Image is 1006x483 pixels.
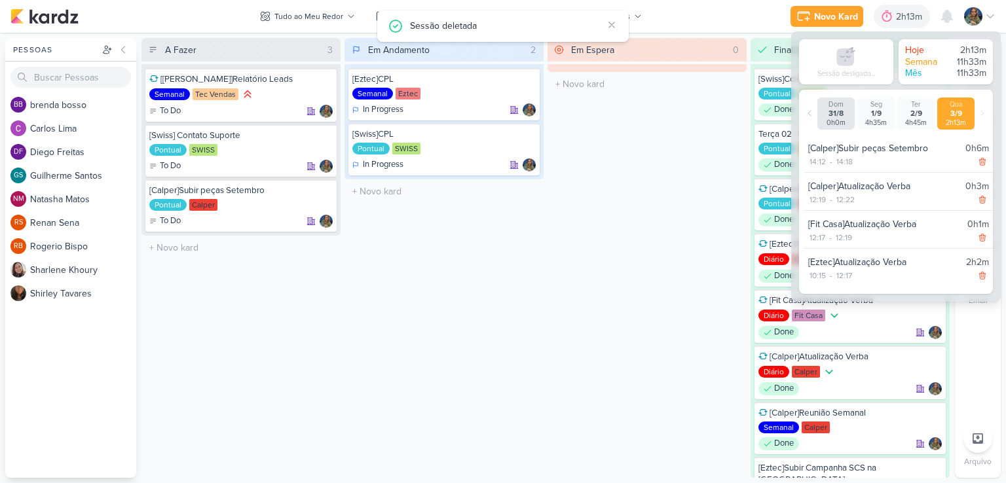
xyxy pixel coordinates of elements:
div: 2 [525,43,541,57]
p: RB [14,243,23,250]
p: Done [774,437,794,450]
div: Calper [792,366,820,378]
div: Pessoas [10,44,100,56]
img: Isabella Gutierres [964,7,982,26]
div: Qua [940,100,972,109]
div: Finalizado [774,43,815,57]
div: [Calper]Atualizar Relatório [758,183,942,195]
img: Sharlene Khoury [10,262,26,277]
div: 2h2m [966,255,989,269]
div: 4h35m [860,118,892,127]
div: 0h0m [820,118,852,127]
div: - [827,232,834,243]
div: [Fit Casa]Atualização Verba [758,295,942,306]
div: N a t a s h a M a t o s [30,192,136,206]
img: Isabella Gutierres [523,158,536,171]
p: Done [774,382,794,395]
div: In Progress [352,103,403,116]
div: Pontual [758,198,796,209]
div: Semanal [352,88,393,99]
div: Diário [758,253,789,265]
div: - [827,194,835,206]
div: SWISS [392,143,420,154]
div: Calper [802,421,830,433]
div: Tec Vendas [193,88,238,100]
input: + Novo kard [550,75,744,94]
div: In Progress [352,158,403,171]
div: Eztec [396,88,420,99]
div: Done [758,437,799,450]
div: Pontual [758,143,796,154]
div: 31/8 [820,109,852,118]
img: Isabella Gutierres [320,160,333,173]
p: To Do [160,105,181,118]
p: In Progress [363,158,403,171]
div: - [827,156,835,168]
p: RS [14,219,23,226]
p: GS [14,172,23,179]
div: [Calper]Subir peças Setembro [808,141,960,155]
div: Pontual [352,143,390,154]
div: To Do [149,160,181,173]
input: + Novo kard [144,238,338,257]
div: To Do [149,105,181,118]
div: Rogerio Bispo [10,238,26,254]
img: Shirley Tavares [10,285,26,301]
div: Fit Casa [792,310,825,321]
div: [Calper]Atualização Verba [758,351,942,363]
input: + Novo kard [347,182,541,201]
div: 12:17 [808,232,827,243]
div: 2h13m [940,118,972,127]
div: Done [758,382,799,395]
div: 0h1m [967,217,989,231]
img: Isabella Gutierres [320,105,333,118]
p: To Do [160,215,181,228]
div: [Fit Casa]Atualização Verba [808,217,962,231]
div: [Calper]Atualização Verba [808,179,960,193]
p: Done [774,103,794,116]
div: 2h13m [947,45,986,56]
div: [Calper]Reunião Semanal [758,407,942,419]
div: Prioridade Alta [241,88,254,101]
div: 1/9 [860,109,892,118]
div: Diego Freitas [10,144,26,160]
img: Isabella Gutierres [929,326,942,339]
div: [Eztec]Atualização Verba [758,238,942,250]
div: Calper [189,199,217,211]
div: C a r l o s L i m a [30,122,136,135]
div: [Swiss]Conferência Leads [758,73,942,85]
div: Responsável: Isabella Gutierres [929,326,942,339]
div: Responsável: Isabella Gutierres [320,160,333,173]
p: Done [774,326,794,339]
img: Isabella Gutierres [523,103,536,116]
button: Novo Kard [791,6,863,27]
div: Ter [900,100,932,109]
div: Responsável: Isabella Gutierres [929,437,942,450]
img: Isabella Gutierres [929,437,942,450]
div: Renan Sena [10,215,26,230]
div: S h i r l e y T a v a r e s [30,287,136,300]
div: S h a r l e n e K h o u r y [30,263,136,277]
div: [Tec Vendas]Relatório Leads [149,73,333,85]
p: DF [14,149,23,156]
div: [Swiss]CPL [352,128,536,140]
div: 3 [322,43,338,57]
div: R o g e r i o B i s p o [30,240,136,253]
p: Done [774,270,794,283]
div: Hoje [905,45,944,56]
div: To Do [149,215,181,228]
div: Done [758,270,799,283]
div: Prioridade Baixa [828,309,841,322]
p: Done [774,158,794,171]
div: Em Espera [571,43,614,57]
div: Mês [905,67,944,79]
div: 2h13m [896,10,926,24]
div: 0h3m [965,179,989,193]
div: Diário [758,366,789,378]
div: Terça 02 - Google Experts 10h [758,128,942,140]
div: 12:22 [835,194,856,206]
input: Buscar Pessoas [10,67,131,88]
div: 0h6m [965,141,989,155]
div: 4h45m [900,118,932,127]
div: Done [758,213,799,226]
